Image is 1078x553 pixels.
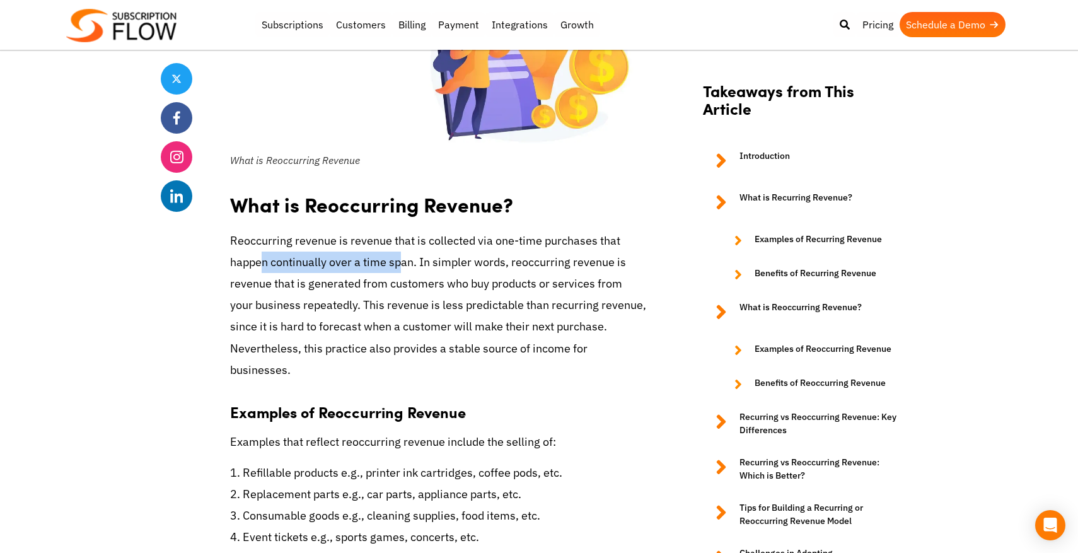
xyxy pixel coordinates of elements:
[432,12,485,37] a: Payment
[722,267,905,282] a: Benefits of Recurring Revenue
[900,12,1006,37] a: Schedule a Demo
[230,230,646,381] p: Reoccurring revenue is revenue that is collected via one-time purchases that happen continually o...
[703,456,905,482] a: Recurring vs Reoccurring Revenue: Which is Better?
[703,501,905,528] a: Tips for Building a Recurring or Reoccurring Revenue Model
[722,342,905,358] a: Examples of Reoccurring Revenue
[66,9,177,42] img: Subscriptionflow
[230,462,646,549] p: 1. Refillable products e.g., printer ink cartridges, coffee pods, etc. 2. Replacement parts e.g.,...
[722,233,905,248] a: Examples of Recurring Revenue
[703,301,905,323] a: What is Reoccurring Revenue?
[554,12,600,37] a: Growth
[703,410,905,437] a: Recurring vs Reoccurring Revenue: Key Differences
[722,376,905,392] a: Benefits of Reoccurring Revenue
[230,153,646,167] figcaption: What is Reoccurring Revenue
[703,191,905,214] a: What is Recurring Revenue?
[230,180,646,220] h2: What is Reoccurring Revenue?
[703,149,905,172] a: Introduction
[330,12,392,37] a: Customers
[255,12,330,37] a: Subscriptions
[856,12,900,37] a: Pricing
[703,81,905,131] h2: Takeaways from This Article
[230,431,646,453] p: Examples that reflect reoccurring revenue include the selling of:
[230,390,646,421] h3: Examples of Reoccurring Revenue
[485,12,554,37] a: Integrations
[392,12,432,37] a: Billing
[1035,510,1065,540] div: Open Intercom Messenger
